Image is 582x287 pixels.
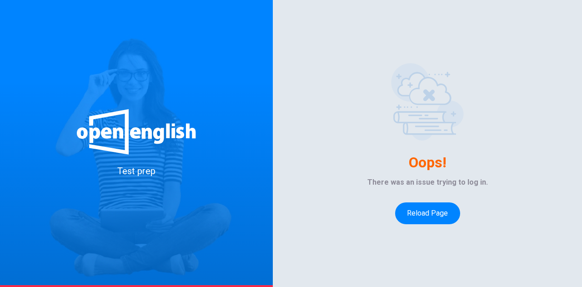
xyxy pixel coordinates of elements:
[367,177,488,188] span: There was an issue trying to log in.
[117,166,156,176] span: Test prep
[391,63,464,141] img: Empty
[409,155,447,170] h4: Oops!
[76,109,196,155] img: logo
[395,202,460,224] button: Reload page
